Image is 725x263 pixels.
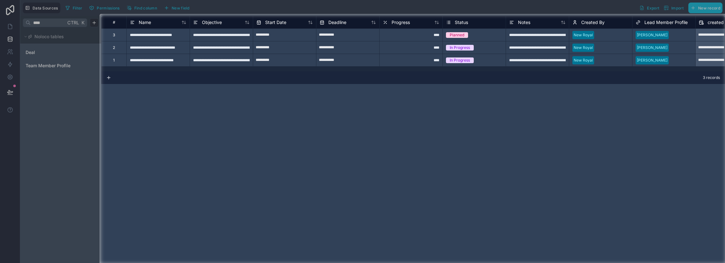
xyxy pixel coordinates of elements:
[113,58,115,63] div: 1
[265,19,286,26] span: Start Date
[450,32,464,38] div: Planned
[518,19,530,26] span: Notes
[9,105,113,154] iframe: Tooltip
[455,19,468,26] span: Status
[574,57,593,63] div: New Royal
[113,33,115,38] div: 3
[106,20,122,25] div: #
[202,19,222,26] span: Objective
[637,45,667,51] div: [PERSON_NAME]
[450,57,470,63] div: In Progress
[139,19,151,26] span: Name
[450,45,470,51] div: In Progress
[581,19,605,26] span: Created By
[703,75,720,80] span: 3 records
[644,19,688,26] span: Lead Member Profile
[637,57,667,63] div: [PERSON_NAME]
[328,19,346,26] span: Deadline
[574,45,593,51] div: New Royal
[392,19,410,26] span: Progress
[574,32,593,38] div: New Royal
[113,45,115,50] div: 2
[637,32,667,38] div: [PERSON_NAME]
